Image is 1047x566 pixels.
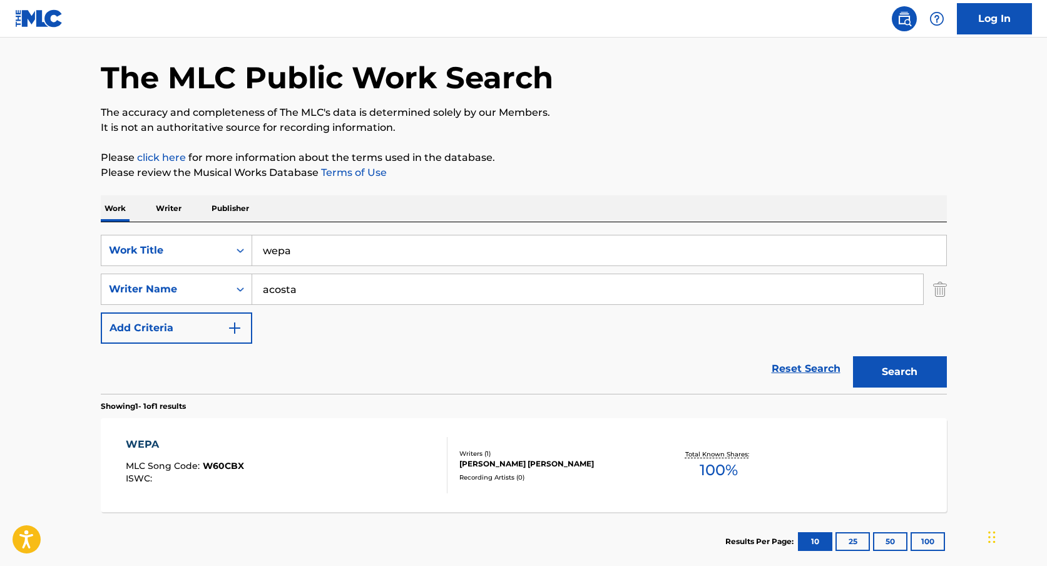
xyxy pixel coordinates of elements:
[929,11,944,26] img: help
[798,532,832,551] button: 10
[152,195,185,222] p: Writer
[101,59,553,96] h1: The MLC Public Work Search
[459,458,648,470] div: [PERSON_NAME] [PERSON_NAME]
[101,418,947,512] a: WEPAMLC Song Code:W60CBXISWC:Writers (1)[PERSON_NAME] [PERSON_NAME]Recording Artists (0)Total Kno...
[700,459,738,481] span: 100 %
[126,437,244,452] div: WEPA
[101,120,947,135] p: It is not an authoritative source for recording information.
[101,235,947,394] form: Search Form
[911,532,945,551] button: 100
[101,150,947,165] p: Please for more information about the terms used in the database.
[725,536,797,547] p: Results Per Page:
[109,282,222,297] div: Writer Name
[319,167,387,178] a: Terms of Use
[101,312,252,344] button: Add Criteria
[765,355,847,383] a: Reset Search
[15,9,63,28] img: MLC Logo
[203,460,244,471] span: W60CBX
[853,356,947,388] button: Search
[685,450,752,459] p: Total Known Shares:
[459,449,648,458] div: Writers ( 1 )
[101,195,130,222] p: Work
[873,532,907,551] button: 50
[101,401,186,412] p: Showing 1 - 1 of 1 results
[892,6,917,31] a: Public Search
[933,274,947,305] img: Delete Criterion
[227,321,242,336] img: 9d2ae6d4665cec9f34b9.svg
[109,243,222,258] div: Work Title
[101,105,947,120] p: The accuracy and completeness of The MLC's data is determined solely by our Members.
[459,473,648,482] div: Recording Artists ( 0 )
[957,3,1032,34] a: Log In
[897,11,912,26] img: search
[835,532,870,551] button: 25
[988,518,996,556] div: Drag
[137,152,186,163] a: click here
[984,506,1047,566] iframe: Chat Widget
[924,6,949,31] div: Help
[126,473,155,484] span: ISWC :
[208,195,253,222] p: Publisher
[126,460,203,471] span: MLC Song Code :
[101,165,947,180] p: Please review the Musical Works Database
